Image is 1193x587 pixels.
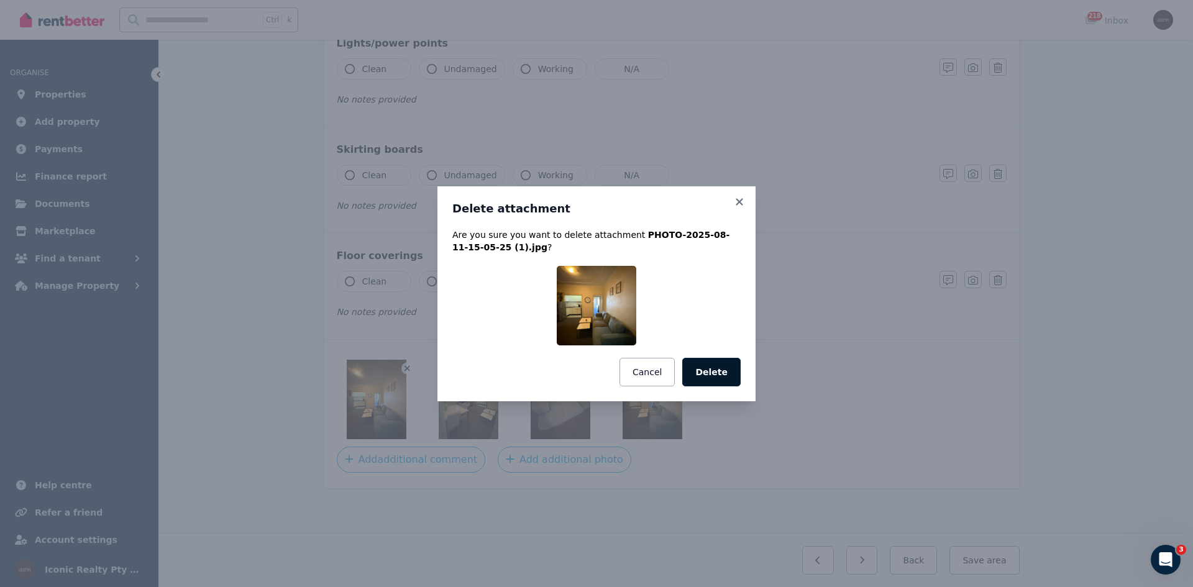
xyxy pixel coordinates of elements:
[452,229,741,253] p: Are you sure you want to delete attachment ?
[682,358,741,386] button: Delete
[1151,545,1181,575] iframe: Intercom live chat
[619,358,675,386] button: Cancel
[557,266,636,345] img: PHOTO-2025-08-11-15-05-25 (1).jpg
[1176,545,1186,555] span: 3
[452,201,741,216] h3: Delete attachment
